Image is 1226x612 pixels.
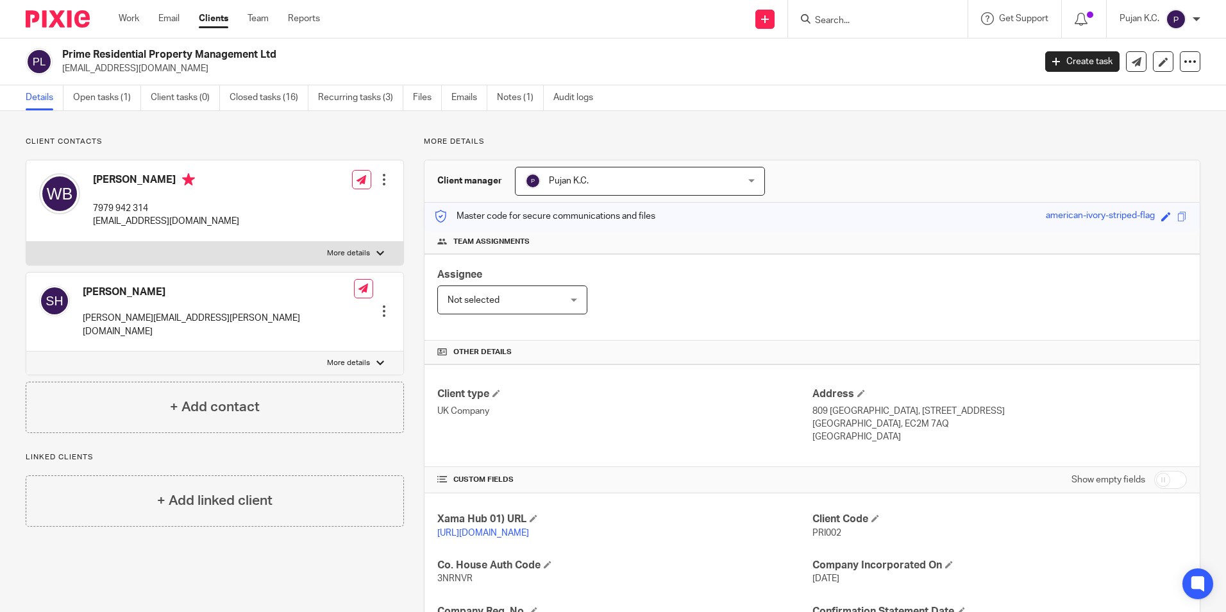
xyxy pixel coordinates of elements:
[437,405,812,418] p: UK Company
[288,12,320,25] a: Reports
[453,237,530,247] span: Team assignments
[182,173,195,186] i: Primary
[999,14,1048,23] span: Get Support
[525,173,541,189] img: svg%3E
[812,418,1187,430] p: [GEOGRAPHIC_DATA], EC2M 7AQ
[151,85,220,110] a: Client tasks (0)
[549,176,589,185] span: Pujan K.C.
[26,85,63,110] a: Details
[814,15,929,27] input: Search
[327,358,370,368] p: More details
[812,387,1187,401] h4: Address
[453,347,512,357] span: Other details
[83,312,354,338] p: [PERSON_NAME][EMAIL_ADDRESS][PERSON_NAME][DOMAIN_NAME]
[812,559,1187,572] h4: Company Incorporated On
[39,173,80,214] img: svg%3E
[424,137,1200,147] p: More details
[39,285,70,316] img: svg%3E
[413,85,442,110] a: Files
[437,529,529,538] a: [URL][DOMAIN_NAME]
[812,529,841,538] span: PRI002
[62,48,833,62] h2: Prime Residential Property Management Ltd
[451,85,487,110] a: Emails
[83,285,354,299] h4: [PERSON_NAME]
[158,12,180,25] a: Email
[434,210,655,223] p: Master code for secure communications and files
[812,430,1187,443] p: [GEOGRAPHIC_DATA]
[73,85,141,110] a: Open tasks (1)
[437,559,812,572] h4: Co. House Auth Code
[1046,209,1155,224] div: american-ivory-striped-flag
[93,202,239,215] p: 7979 942 314
[26,137,404,147] p: Client contacts
[26,10,90,28] img: Pixie
[1071,473,1145,486] label: Show empty fields
[812,574,839,583] span: [DATE]
[1120,12,1159,25] p: Pujan K.C.
[26,452,404,463] p: Linked clients
[1045,51,1120,72] a: Create task
[119,12,139,25] a: Work
[437,269,482,280] span: Assignee
[437,513,812,526] h4: Xama Hub 01) URL
[812,405,1187,418] p: 809 [GEOGRAPHIC_DATA], [STREET_ADDRESS]
[199,12,228,25] a: Clients
[93,173,239,189] h4: [PERSON_NAME]
[230,85,308,110] a: Closed tasks (16)
[1166,9,1186,30] img: svg%3E
[318,85,403,110] a: Recurring tasks (3)
[157,491,273,511] h4: + Add linked client
[327,248,370,259] p: More details
[170,397,260,417] h4: + Add contact
[553,85,603,110] a: Audit logs
[437,174,502,187] h3: Client manager
[93,215,239,228] p: [EMAIL_ADDRESS][DOMAIN_NAME]
[26,48,53,75] img: svg%3E
[437,475,812,485] h4: CUSTOM FIELDS
[437,387,812,401] h4: Client type
[497,85,544,110] a: Notes (1)
[248,12,269,25] a: Team
[812,513,1187,526] h4: Client Code
[62,62,1026,75] p: [EMAIL_ADDRESS][DOMAIN_NAME]
[448,296,500,305] span: Not selected
[437,574,473,583] span: 3NRNVR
